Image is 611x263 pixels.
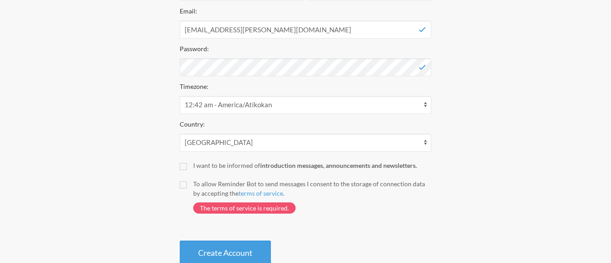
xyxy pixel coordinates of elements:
[180,83,208,90] label: Timezone:
[239,189,283,197] a: terms of service
[180,163,187,170] input: I want to be informed ofintroduction messages, announcements and newsletters.
[180,45,209,53] label: Password:
[193,202,296,214] span: The terms of service is required.
[260,162,417,169] strong: introduction messages, announcements and newsletters.
[180,181,187,188] input: To allow Reminder Bot to send messages I consent to the storage of connection data by accepting t...
[193,179,431,198] div: To allow Reminder Bot to send messages I consent to the storage of connection data by accepting t...
[193,161,431,170] div: I want to be informed of
[180,7,197,15] label: Email:
[180,120,205,128] label: Country:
